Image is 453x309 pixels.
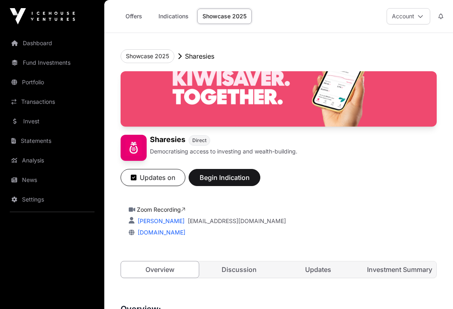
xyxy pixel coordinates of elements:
a: News [7,171,98,189]
a: Settings [7,191,98,208]
a: Transactions [7,93,98,111]
a: Investment Summary [359,261,437,278]
button: Account [387,8,430,24]
a: Offers [117,9,150,24]
a: [DOMAIN_NAME] [134,229,185,236]
p: Democratising access to investing and wealth-building. [150,147,297,156]
button: Begin Indication [189,169,260,186]
span: Direct [192,137,207,144]
a: Zoom Recording [137,206,185,213]
a: Indications [153,9,194,24]
a: Overview [121,261,199,278]
a: [PERSON_NAME] [136,217,185,224]
nav: Tabs [121,261,436,278]
button: Showcase 2025 [121,49,174,63]
h1: Sharesies [150,135,185,146]
a: Showcase 2025 [197,9,252,24]
p: Sharesies [185,51,214,61]
img: Icehouse Ventures Logo [10,8,75,24]
a: [EMAIL_ADDRESS][DOMAIN_NAME] [188,217,286,225]
a: Begin Indication [189,177,260,185]
img: Sharesies [121,135,147,161]
a: Invest [7,112,98,130]
a: Statements [7,132,98,150]
button: Updates on [121,169,185,186]
a: Dashboard [7,34,98,52]
a: Portfolio [7,73,98,91]
img: Sharesies [121,71,437,127]
span: Begin Indication [199,173,250,182]
a: Fund Investments [7,54,98,72]
a: Updates [279,261,357,278]
a: Analysis [7,151,98,169]
a: Discussion [200,261,278,278]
